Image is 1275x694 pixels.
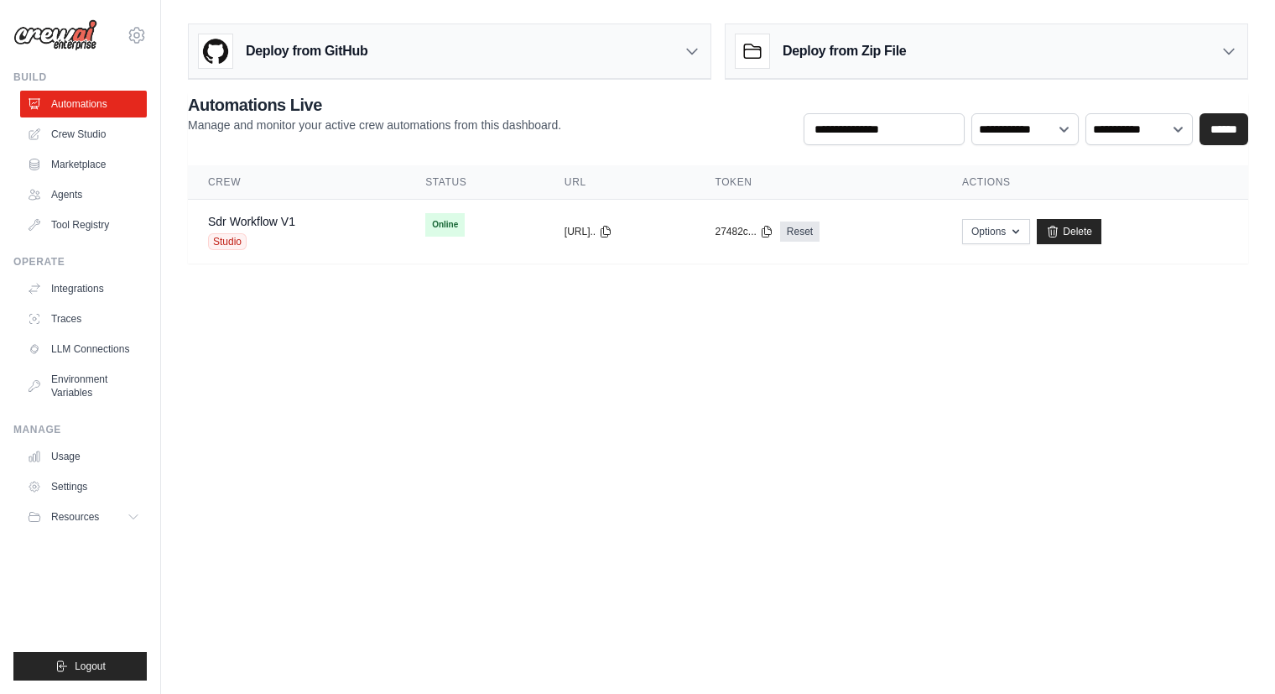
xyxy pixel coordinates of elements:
[425,213,465,237] span: Online
[780,222,820,242] a: Reset
[51,510,99,524] span: Resources
[20,151,147,178] a: Marketplace
[246,41,367,61] h3: Deploy from GitHub
[695,165,942,200] th: Token
[13,255,147,269] div: Operate
[20,473,147,500] a: Settings
[942,165,1248,200] th: Actions
[20,366,147,406] a: Environment Variables
[544,165,695,200] th: URL
[1191,613,1275,694] iframe: Chat Widget
[20,504,147,530] button: Resources
[20,305,147,332] a: Traces
[405,165,544,200] th: Status
[715,225,773,238] button: 27482c...
[20,91,147,117] a: Automations
[188,117,561,133] p: Manage and monitor your active crew automations from this dashboard.
[13,70,147,84] div: Build
[13,652,147,681] button: Logout
[962,219,1030,244] button: Options
[20,336,147,363] a: LLM Connections
[20,181,147,208] a: Agents
[208,215,295,228] a: Sdr Workflow V1
[20,121,147,148] a: Crew Studio
[188,93,561,117] h2: Automations Live
[199,34,232,68] img: GitHub Logo
[13,19,97,51] img: Logo
[20,275,147,302] a: Integrations
[1037,219,1101,244] a: Delete
[20,443,147,470] a: Usage
[13,423,147,436] div: Manage
[20,211,147,238] a: Tool Registry
[208,233,247,250] span: Studio
[783,41,906,61] h3: Deploy from Zip File
[188,165,405,200] th: Crew
[75,660,106,673] span: Logout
